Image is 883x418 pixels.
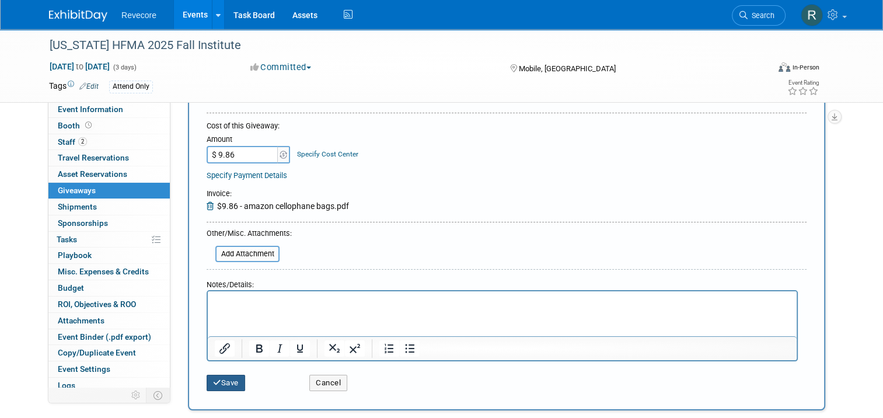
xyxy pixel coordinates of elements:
[207,121,807,131] div: Cost of this Giveaway:
[58,299,136,309] span: ROI, Objectives & ROO
[297,150,358,158] a: Specify Cost Center
[58,169,127,179] span: Asset Reservations
[270,340,289,357] button: Italic
[112,64,137,71] span: (3 days)
[379,340,399,357] button: Numbered list
[246,61,316,74] button: Committed
[58,332,151,342] span: Event Binder (.pdf export)
[207,228,292,242] div: Other/Misc. Attachments:
[83,121,94,130] span: Booth not reserved yet
[217,201,349,211] span: $9.86 - amazon cellophane bags.pdf
[121,11,156,20] span: Revecore
[58,137,87,147] span: Staff
[801,4,823,26] img: Rachael Sires
[249,340,269,357] button: Bold
[309,375,347,391] button: Cancel
[58,316,104,325] span: Attachments
[58,153,129,162] span: Travel Reservations
[48,166,170,182] a: Asset Reservations
[787,80,819,86] div: Event Rating
[748,11,774,20] span: Search
[345,340,365,357] button: Superscript
[732,5,786,26] a: Search
[48,215,170,231] a: Sponsorships
[207,201,217,211] a: Remove Attachment
[207,375,245,391] button: Save
[48,248,170,263] a: Playbook
[48,378,170,393] a: Logs
[49,80,99,93] td: Tags
[706,61,819,78] div: Event Format
[48,150,170,166] a: Travel Reservations
[58,186,96,195] span: Giveaways
[324,340,344,357] button: Subscript
[58,364,110,374] span: Event Settings
[290,340,310,357] button: Underline
[792,63,819,72] div: In-Person
[57,235,77,244] span: Tasks
[58,218,108,228] span: Sponsorships
[49,61,110,72] span: [DATE] [DATE]
[58,348,136,357] span: Copy/Duplicate Event
[58,283,84,292] span: Budget
[126,388,146,403] td: Personalize Event Tab Strip
[74,62,85,71] span: to
[519,64,616,73] span: Mobile, [GEOGRAPHIC_DATA]
[58,250,92,260] span: Playbook
[58,381,75,390] span: Logs
[109,81,153,93] div: Attend Only
[48,297,170,312] a: ROI, Objectives & ROO
[48,102,170,117] a: Event Information
[48,199,170,215] a: Shipments
[215,340,235,357] button: Insert/edit link
[146,388,170,403] td: Toggle Event Tabs
[207,171,287,180] a: Specify Payment Details
[58,267,149,276] span: Misc. Expenses & Credits
[48,361,170,377] a: Event Settings
[48,264,170,280] a: Misc. Expenses & Credits
[58,104,123,114] span: Event Information
[48,134,170,150] a: Staff2
[78,137,87,146] span: 2
[58,202,97,211] span: Shipments
[208,291,797,336] iframe: Rich Text Area
[48,183,170,198] a: Giveaways
[79,82,99,90] a: Edit
[46,35,754,56] div: [US_STATE] HFMA 2025 Fall Institute
[779,62,790,72] img: Format-Inperson.png
[48,232,170,248] a: Tasks
[48,118,170,134] a: Booth
[400,340,420,357] button: Bullet list
[48,329,170,345] a: Event Binder (.pdf export)
[58,121,94,130] span: Booth
[48,345,170,361] a: Copy/Duplicate Event
[207,134,291,146] div: Amount
[207,274,798,290] div: Notes/Details:
[207,189,349,200] div: Invoice:
[48,313,170,329] a: Attachments
[48,280,170,296] a: Budget
[49,10,107,22] img: ExhibitDay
